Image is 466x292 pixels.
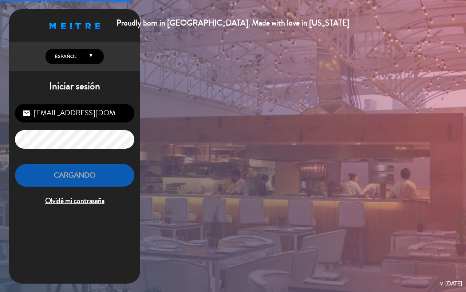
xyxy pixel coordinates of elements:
div: v. [DATE] [440,279,462,288]
span: Olvidé mi contraseña [15,195,134,207]
i: lock [22,135,31,144]
button: Cargando [15,164,134,187]
h1: Iniciar sesión [9,80,140,93]
i: email [22,109,31,118]
span: Español [53,53,76,60]
input: Correo Electrónico [15,104,134,122]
